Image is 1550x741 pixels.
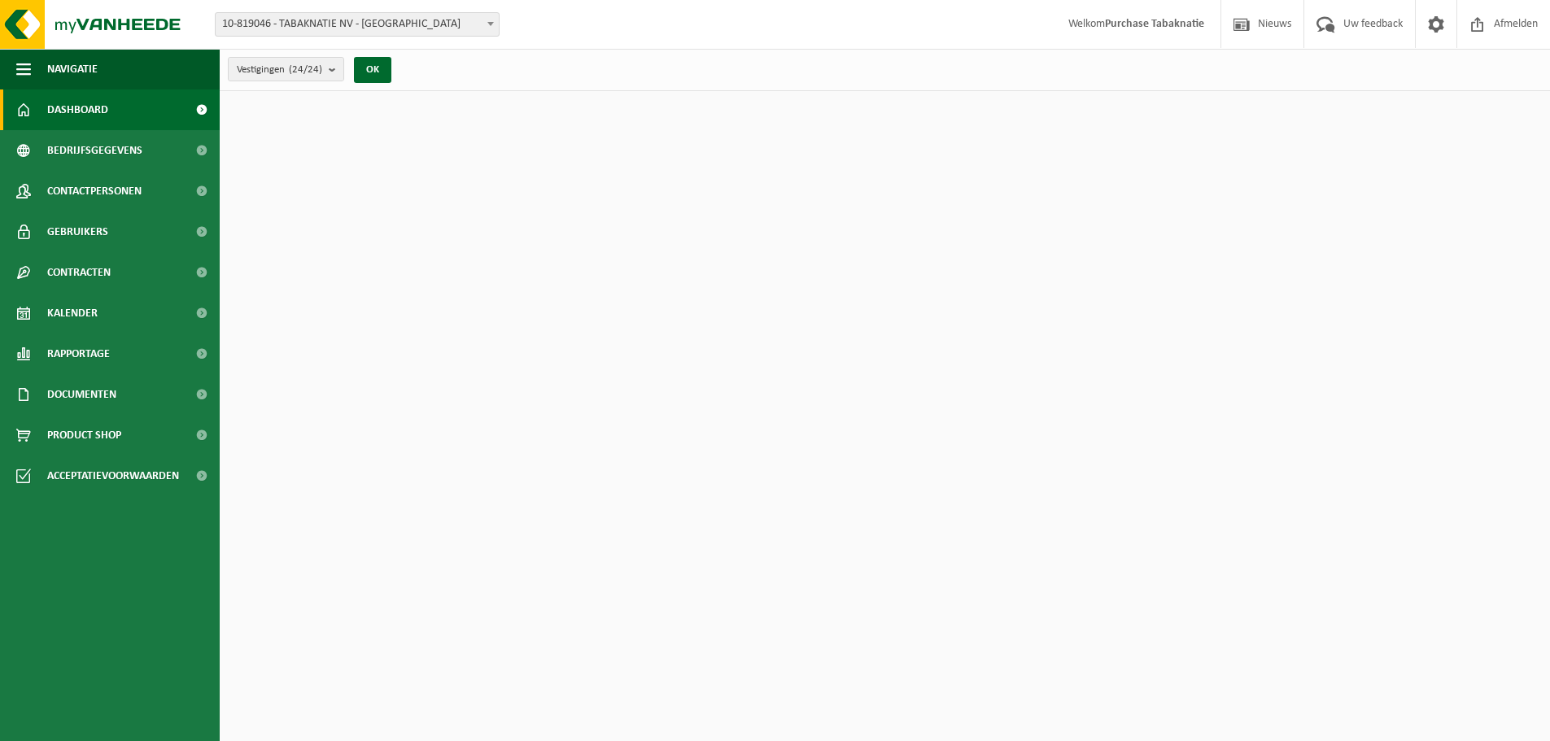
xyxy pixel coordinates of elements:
count: (24/24) [289,64,322,75]
span: Bedrijfsgegevens [47,130,142,171]
span: Rapportage [47,333,110,374]
span: Gebruikers [47,211,108,252]
span: Navigatie [47,49,98,89]
span: Contracten [47,252,111,293]
span: Kalender [47,293,98,333]
button: Vestigingen(24/24) [228,57,344,81]
span: 10-819046 - TABAKNATIE NV - ANTWERPEN [215,12,500,37]
span: Contactpersonen [47,171,142,211]
button: OK [354,57,391,83]
span: Product Shop [47,415,121,455]
strong: Purchase Tabaknatie [1105,18,1204,30]
span: 10-819046 - TABAKNATIE NV - ANTWERPEN [216,13,499,36]
span: Documenten [47,374,116,415]
span: Vestigingen [237,58,322,82]
span: Acceptatievoorwaarden [47,455,179,496]
span: Dashboard [47,89,108,130]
